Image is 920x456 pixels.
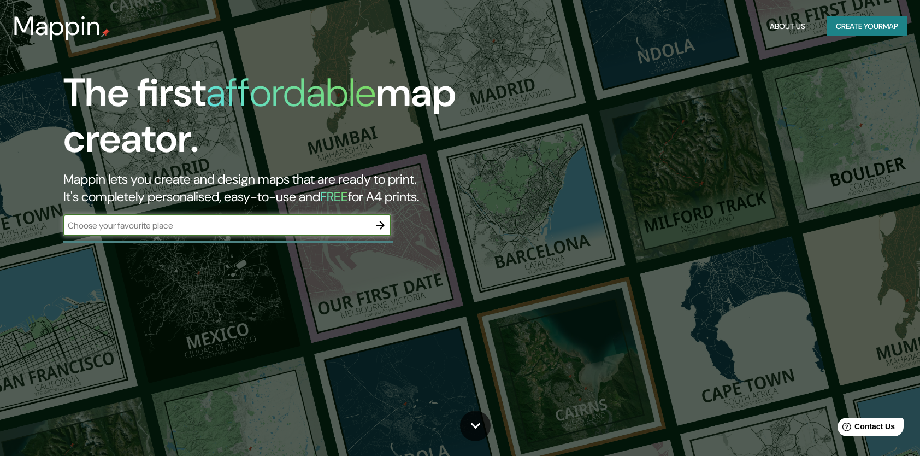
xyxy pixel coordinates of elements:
[13,11,101,42] h3: Mappin
[63,70,523,171] h1: The first map creator.
[765,16,810,37] button: About Us
[63,171,523,206] h2: Mappin lets you create and design maps that are ready to print. It's completely personalised, eas...
[63,219,369,232] input: Choose your favourite place
[827,16,907,37] button: Create yourmap
[823,413,908,444] iframe: Help widget launcher
[206,67,376,118] h1: affordable
[320,188,348,205] h5: FREE
[101,28,110,37] img: mappin-pin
